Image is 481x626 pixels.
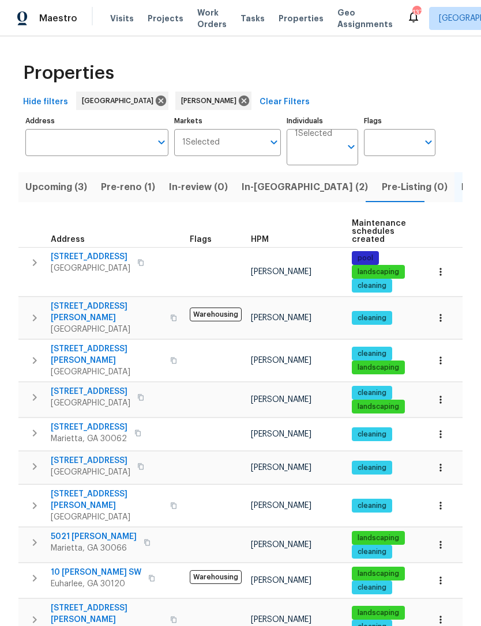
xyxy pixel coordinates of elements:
[51,542,137,554] span: Marietta, GA 30066
[110,13,134,24] span: Visits
[51,236,85,244] span: Address
[353,608,404,618] span: landscaping
[242,179,368,195] span: In-[GEOGRAPHIC_DATA] (2)
[51,324,163,335] span: [GEOGRAPHIC_DATA]
[353,547,391,557] span: cleaning
[51,301,163,324] span: [STREET_ADDRESS][PERSON_NAME]
[182,138,220,147] span: 1 Selected
[353,569,404,579] span: landscaping
[175,92,251,110] div: [PERSON_NAME]
[353,388,391,398] span: cleaning
[251,314,311,322] span: [PERSON_NAME]
[251,356,311,365] span: [PERSON_NAME]
[174,117,281,124] label: Markets
[51,263,130,274] span: [GEOGRAPHIC_DATA]
[353,313,391,323] span: cleaning
[279,13,324,24] span: Properties
[82,95,158,107] span: [GEOGRAPHIC_DATA]
[353,253,378,263] span: pool
[251,396,311,404] span: [PERSON_NAME]
[190,308,242,321] span: Warehousing
[353,463,391,473] span: cleaning
[353,402,404,412] span: landscaping
[251,236,269,244] span: HPM
[190,236,212,244] span: Flags
[353,583,391,593] span: cleaning
[364,117,435,124] label: Flags
[25,179,87,195] span: Upcoming (3)
[353,533,404,543] span: landscaping
[353,281,391,291] span: cleaning
[353,349,391,359] span: cleaning
[51,511,163,523] span: [GEOGRAPHIC_DATA]
[169,179,228,195] span: In-review (0)
[101,179,155,195] span: Pre-reno (1)
[353,501,391,511] span: cleaning
[353,267,404,277] span: landscaping
[148,13,183,24] span: Projects
[51,488,163,511] span: [STREET_ADDRESS][PERSON_NAME]
[266,134,282,150] button: Open
[353,363,404,373] span: landscaping
[420,134,437,150] button: Open
[295,129,332,139] span: 1 Selected
[51,466,130,478] span: [GEOGRAPHIC_DATA]
[39,13,77,24] span: Maestro
[18,92,73,113] button: Hide filters
[76,92,168,110] div: [GEOGRAPHIC_DATA]
[51,366,163,378] span: [GEOGRAPHIC_DATA]
[51,531,137,542] span: 5021 [PERSON_NAME]
[51,422,127,433] span: [STREET_ADDRESS]
[23,95,68,109] span: Hide filters
[287,117,358,124] label: Individuals
[255,92,314,113] button: Clear Filters
[251,616,311,624] span: [PERSON_NAME]
[190,570,242,584] span: Warehousing
[240,14,265,22] span: Tasks
[25,117,168,124] label: Address
[51,433,127,445] span: Marietta, GA 30062
[251,541,311,549] span: [PERSON_NAME]
[51,343,163,366] span: [STREET_ADDRESS][PERSON_NAME]
[353,430,391,439] span: cleaning
[412,7,420,18] div: 137
[382,179,448,195] span: Pre-Listing (0)
[51,602,163,625] span: [STREET_ADDRESS][PERSON_NAME]
[51,386,130,397] span: [STREET_ADDRESS]
[251,464,311,472] span: [PERSON_NAME]
[51,455,130,466] span: [STREET_ADDRESS]
[51,397,130,409] span: [GEOGRAPHIC_DATA]
[23,67,114,79] span: Properties
[337,7,393,30] span: Geo Assignments
[352,219,406,244] span: Maintenance schedules created
[251,502,311,510] span: [PERSON_NAME]
[251,430,311,438] span: [PERSON_NAME]
[260,95,310,109] span: Clear Filters
[343,139,359,155] button: Open
[251,268,311,276] span: [PERSON_NAME]
[153,134,170,150] button: Open
[51,567,141,578] span: 10 [PERSON_NAME] SW
[251,576,311,585] span: [PERSON_NAME]
[51,251,130,263] span: [STREET_ADDRESS]
[51,578,141,590] span: Euharlee, GA 30120
[197,7,227,30] span: Work Orders
[181,95,241,107] span: [PERSON_NAME]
